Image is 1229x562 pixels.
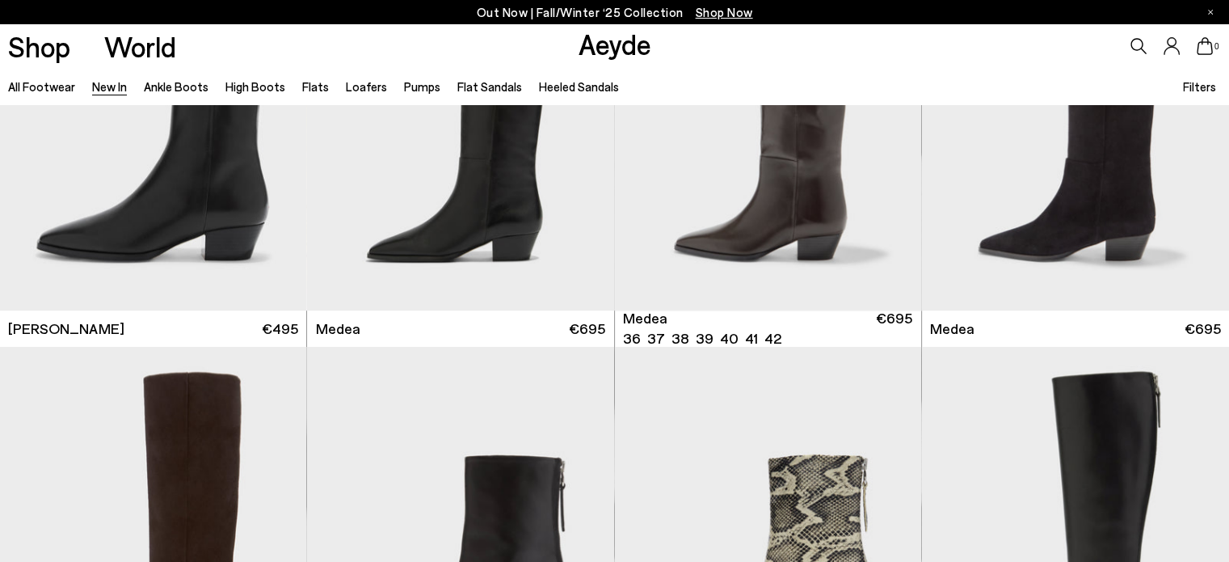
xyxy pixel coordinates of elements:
span: [PERSON_NAME] [8,319,124,339]
li: 39 [696,328,713,349]
li: 37 [647,328,665,349]
span: Filters [1183,79,1216,94]
a: High Boots [225,79,285,94]
span: Medea [930,319,974,339]
span: €695 [876,308,912,349]
span: €495 [262,319,298,339]
span: 0 [1213,42,1221,51]
li: 36 [623,328,641,349]
p: Out Now | Fall/Winter ‘25 Collection [477,2,753,23]
span: Navigate to /collections/new-in [696,5,753,19]
a: Loafers [346,79,387,94]
a: Medea 36 37 38 39 40 41 42 €695 [615,311,921,347]
a: New In [92,79,127,94]
a: Medea €695 [307,311,613,347]
ul: variant [623,328,777,349]
span: €695 [569,319,605,339]
a: Medea €695 [922,311,1229,347]
li: 40 [720,328,739,349]
li: 38 [671,328,689,349]
li: 41 [745,328,758,349]
a: Ankle Boots [144,79,208,94]
a: 0 [1197,37,1213,55]
span: Medea [623,308,667,328]
a: Shop [8,32,70,61]
span: €695 [1185,319,1221,339]
li: 42 [764,328,781,349]
a: All Footwear [8,79,75,94]
a: Pumps [404,79,440,94]
a: Aeyde [579,27,651,61]
a: World [104,32,176,61]
a: Heeled Sandals [539,79,619,94]
a: Flat Sandals [457,79,522,94]
span: Medea [316,319,360,339]
a: Flats [302,79,329,94]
